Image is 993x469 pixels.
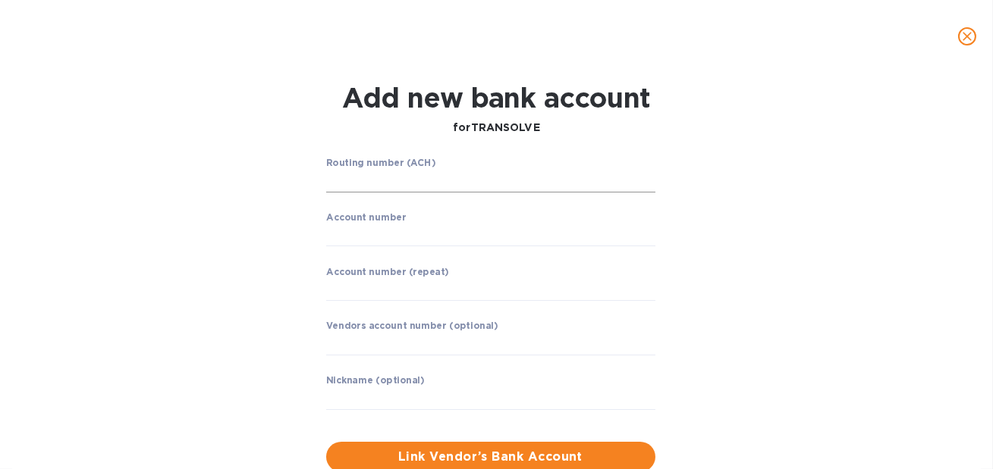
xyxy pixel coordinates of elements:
[342,82,651,114] h1: Add new bank account
[326,267,449,277] label: Account number (repeat)
[326,158,435,167] label: Routing number (ACH)
[326,213,406,222] label: Account number
[453,121,540,133] b: for TRANSOLVE
[326,322,498,331] label: Vendors account number (optional)
[949,18,985,55] button: close
[338,448,643,466] span: Link Vendor’s Bank Account
[326,377,425,386] label: Nickname (optional)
